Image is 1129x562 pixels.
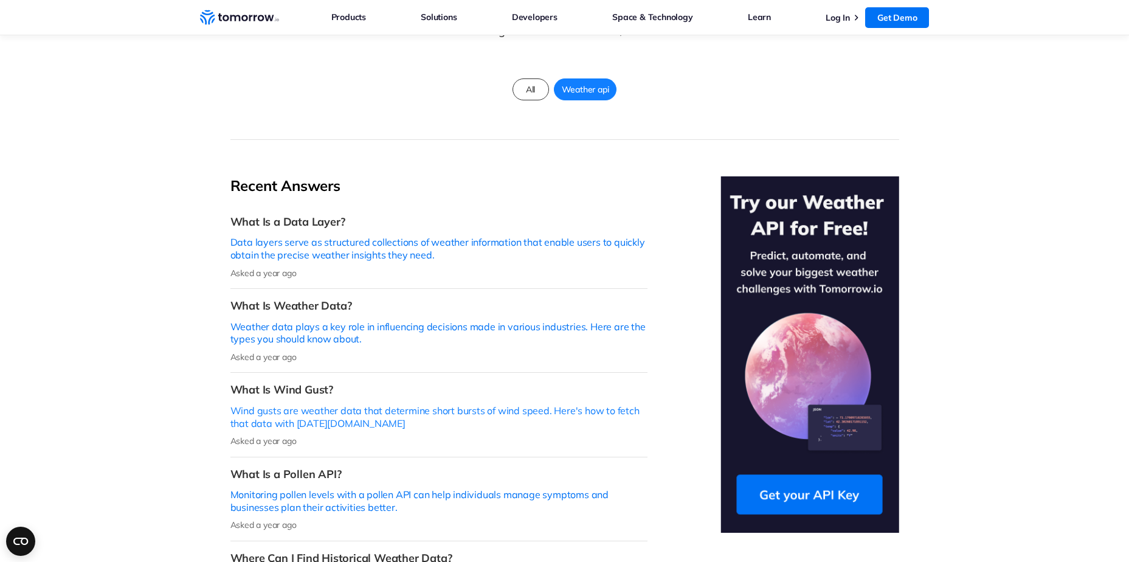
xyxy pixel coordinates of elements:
h2: Recent Answers [230,176,647,195]
p: Monitoring pollen levels with a pollen API can help individuals manage symptoms and businesses pl... [230,488,647,514]
h3: What Is a Pollen API? [230,467,647,481]
p: Weather data plays a key role in influencing decisions made in various industries. Here are the t... [230,321,647,346]
p: Asked a year ago [230,435,647,446]
p: Wind gusts are weather data that determine short bursts of wind speed. Here's how to fetch that d... [230,404,647,430]
a: What Is a Data Layer?Data layers serve as structured collections of weather information that enab... [230,205,647,289]
p: Asked a year ago [230,352,647,363]
p: Asked a year ago [230,268,647,279]
a: Get Demo [865,7,929,28]
a: Products [331,9,366,25]
a: Developers [512,9,558,25]
h3: What Is Weather Data? [230,299,647,313]
p: Asked a year ago [230,519,647,530]
p: Data layers serve as structured collections of weather information that enable users to quickly o... [230,236,647,262]
h3: What Is Wind Gust? [230,383,647,397]
a: What Is Weather Data?Weather data plays a key role in influencing decisions made in various indus... [230,289,647,373]
a: Learn [748,9,771,25]
a: Solutions [421,9,457,25]
a: Weather api [554,78,617,100]
a: All [513,78,549,100]
a: Space & Technology [612,9,692,25]
span: Weather api [554,82,616,97]
span: All [519,82,542,97]
h3: What Is a Data Layer? [230,215,647,229]
a: Log In [826,12,850,23]
a: Home link [200,9,279,27]
img: Try Our Weather API for Free [720,176,899,533]
button: Open CMP widget [6,527,35,556]
a: What Is a Pollen API?Monitoring pollen levels with a pollen API can help individuals manage sympt... [230,457,647,541]
a: What Is Wind Gust?Wind gusts are weather data that determine short bursts of wind speed. Here's h... [230,373,647,457]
